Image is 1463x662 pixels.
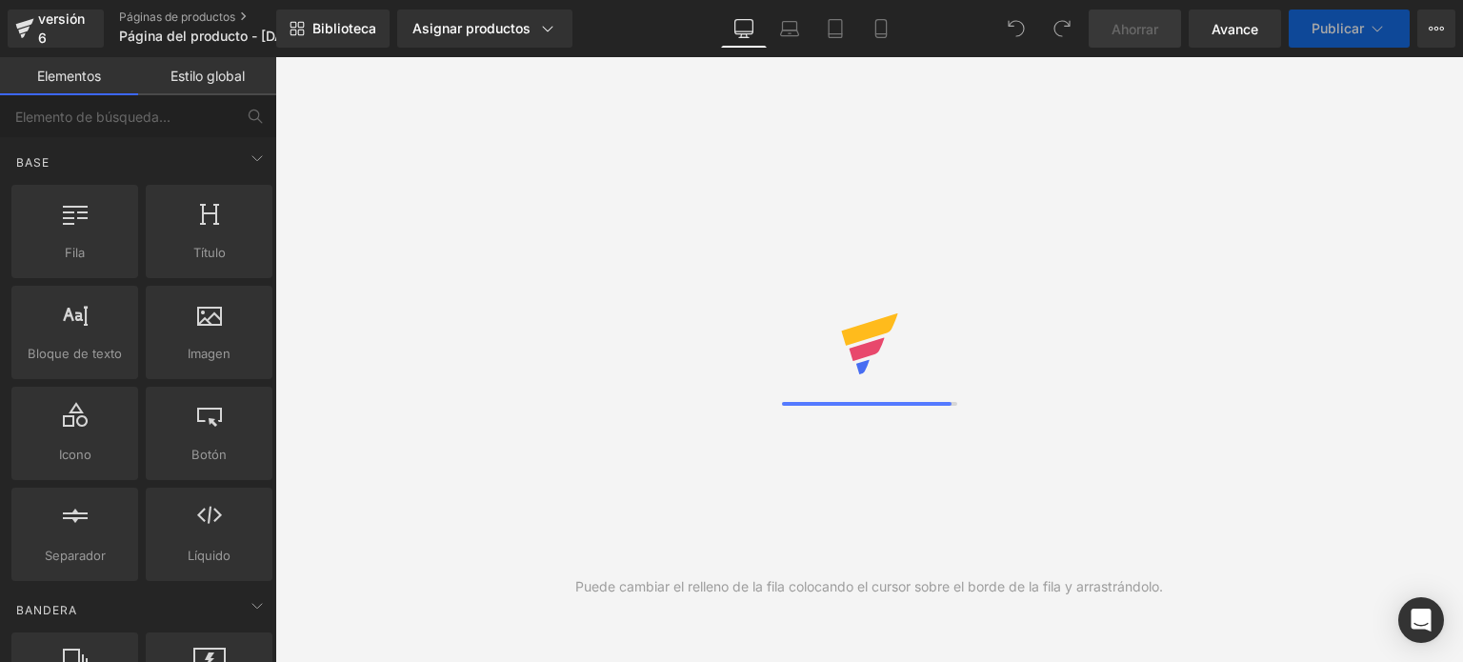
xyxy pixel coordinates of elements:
font: Base [16,155,50,170]
font: Página del producto - [DATE][PERSON_NAME] 20:45:42 [119,28,475,44]
font: Bloque de texto [28,346,122,361]
font: Asignar productos [412,20,531,36]
font: Puede cambiar el relleno de la fila colocando el cursor sobre el borde de la fila y arrastrándolo. [575,578,1163,594]
button: Más [1417,10,1455,48]
button: Rehacer [1043,10,1081,48]
font: Fila [65,245,85,260]
a: Nueva Biblioteca [276,10,390,48]
div: Open Intercom Messenger [1398,597,1444,643]
button: Publicar [1289,10,1410,48]
font: Botón [191,447,227,462]
a: Móvil [858,10,904,48]
font: Publicar [1312,20,1364,36]
font: Biblioteca [312,20,376,36]
a: Páginas de productos [119,10,338,25]
font: Imagen [188,346,230,361]
a: De oficina [721,10,767,48]
font: Ahorrar [1112,21,1158,37]
font: Líquido [188,548,230,563]
font: versión 6 [38,10,85,46]
font: Título [193,245,226,260]
a: Computadora portátil [767,10,812,48]
font: Estilo global [170,68,245,84]
font: Elementos [37,68,101,84]
a: versión 6 [8,10,104,48]
a: Tableta [812,10,858,48]
font: Bandera [16,603,77,617]
font: Páginas de productos [119,10,235,24]
font: Icono [59,447,91,462]
font: Separador [45,548,106,563]
font: Avance [1212,21,1258,37]
a: Avance [1189,10,1281,48]
button: Deshacer [997,10,1035,48]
